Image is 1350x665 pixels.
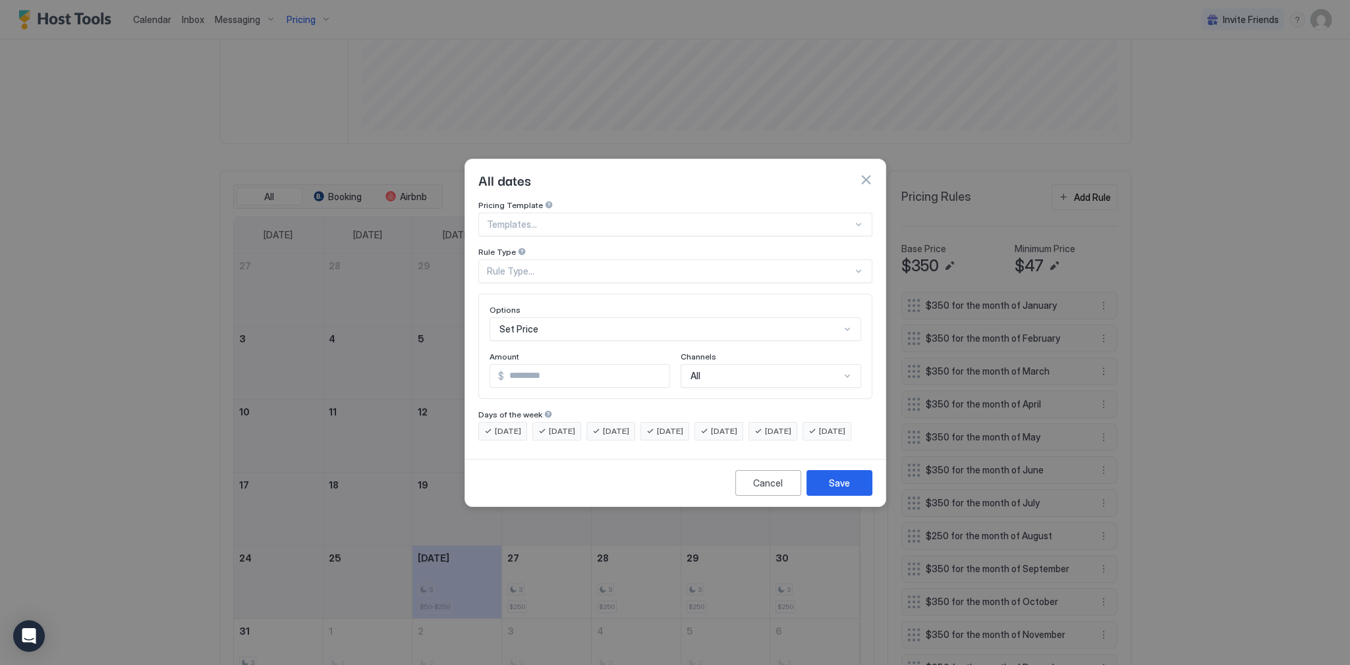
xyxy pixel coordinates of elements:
input: Input Field [504,365,669,387]
span: [DATE] [495,425,521,437]
button: Save [806,470,872,496]
span: [DATE] [711,425,737,437]
span: Rule Type [478,247,516,257]
span: [DATE] [603,425,629,437]
span: [DATE] [657,425,683,437]
span: All dates [478,170,531,190]
div: Save [829,476,850,490]
div: Open Intercom Messenger [13,620,45,652]
span: Pricing Template [478,200,543,210]
span: Options [490,305,520,315]
span: [DATE] [549,425,575,437]
button: Cancel [735,470,801,496]
span: Channels [681,352,716,361]
div: Rule Type... [487,265,853,277]
span: [DATE] [765,425,791,437]
span: All [690,370,700,382]
span: Amount [490,352,519,361]
span: $ [498,370,504,382]
div: Cancel [753,476,783,490]
span: Set Price [499,323,538,335]
span: Days of the week [478,410,542,419]
span: [DATE] [819,425,845,437]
